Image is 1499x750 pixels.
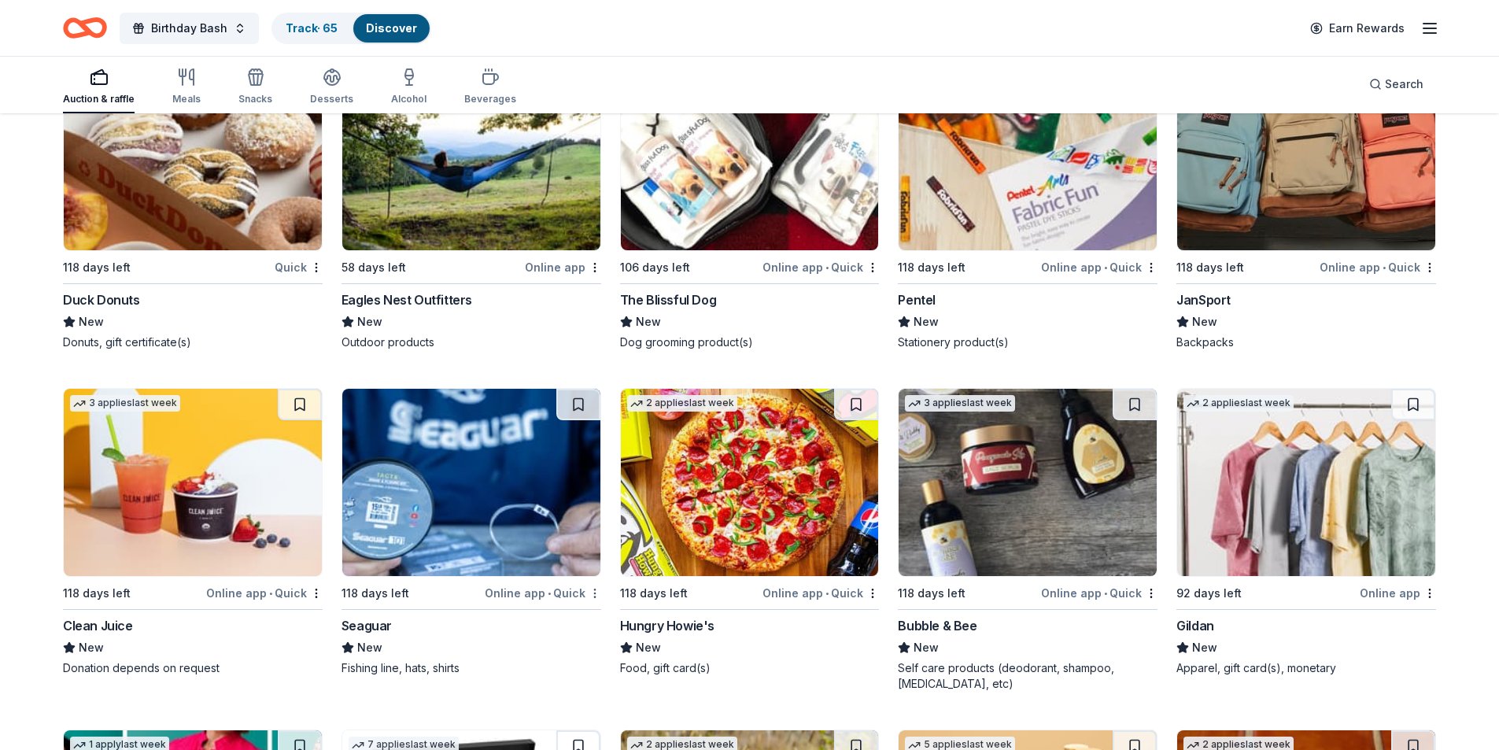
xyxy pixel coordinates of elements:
span: • [548,587,551,600]
div: 118 days left [898,258,965,277]
button: Auction & raffle [63,61,135,113]
button: Alcohol [391,61,426,113]
div: 2 applies last week [1183,395,1294,412]
div: Donuts, gift certificate(s) [63,334,323,350]
div: Gildan [1176,616,1214,635]
div: 118 days left [63,258,131,277]
div: 118 days left [1176,258,1244,277]
img: Image for JanSport [1177,63,1435,250]
div: 118 days left [620,584,688,603]
img: Image for Eagles Nest Outfitters [342,63,600,250]
span: Birthday Bash [151,19,227,38]
div: Online app Quick [1320,257,1436,277]
div: Online app Quick [206,583,323,603]
div: 3 applies last week [70,395,180,412]
a: Image for Bubble & Bee3 applieslast week118 days leftOnline app•QuickBubble & BeeNewSelf care pro... [898,388,1157,692]
img: Image for Duck Donuts [64,63,322,250]
div: Snacks [238,93,272,105]
a: Image for Hungry Howie's2 applieslast week118 days leftOnline app•QuickHungry Howie'sNewFood, gif... [620,388,880,676]
div: Backpacks [1176,334,1436,350]
span: New [357,638,382,657]
div: Online app Quick [1041,583,1157,603]
span: New [79,638,104,657]
button: Track· 65Discover [271,13,431,44]
a: Image for The Blissful Dog3 applieslast week106 days leftOnline app•QuickThe Blissful DogNewDog g... [620,62,880,350]
div: Seaguar [342,616,392,635]
span: New [636,312,661,331]
a: Image for Gildan2 applieslast week92 days leftOnline appGildanNewApparel, gift card(s), monetary [1176,388,1436,676]
div: Outdoor products [342,334,601,350]
span: New [357,312,382,331]
div: Beverages [464,93,516,105]
div: Clean Juice [63,616,133,635]
span: New [79,312,104,331]
button: Search [1357,68,1436,100]
a: Image for Pentel118 days leftOnline app•QuickPentelNewStationery product(s) [898,62,1157,350]
div: Quick [275,257,323,277]
div: Dog grooming product(s) [620,334,880,350]
span: New [914,312,939,331]
span: New [1192,638,1217,657]
div: Eagles Nest Outfitters [342,290,472,309]
div: Hungry Howie's [620,616,714,635]
div: 2 applies last week [627,395,737,412]
a: Image for Seaguar118 days leftOnline app•QuickSeaguarNewFishing line, hats, shirts [342,388,601,676]
div: Online app Quick [485,583,601,603]
div: Online app [525,257,601,277]
div: 118 days left [898,584,965,603]
button: Beverages [464,61,516,113]
div: Desserts [310,93,353,105]
div: Apparel, gift card(s), monetary [1176,660,1436,676]
span: • [269,587,272,600]
div: 58 days left [342,258,406,277]
a: Image for Eagles Nest Outfitters1 applylast week58 days leftOnline appEagles Nest OutfittersNewOu... [342,62,601,350]
div: Self care products (deodorant, shampoo, [MEDICAL_DATA], etc) [898,660,1157,692]
div: Bubble & Bee [898,616,977,635]
div: Alcohol [391,93,426,105]
div: Food, gift card(s) [620,660,880,676]
a: Image for Clean Juice3 applieslast week118 days leftOnline app•QuickClean JuiceNewDonation depend... [63,388,323,676]
button: Birthday Bash [120,13,259,44]
div: 92 days left [1176,584,1242,603]
div: Fishing line, hats, shirts [342,660,601,676]
img: Image for Pentel [899,63,1157,250]
div: Pentel [898,290,936,309]
img: Image for Clean Juice [64,389,322,576]
a: Discover [366,21,417,35]
div: Donation depends on request [63,660,323,676]
button: Snacks [238,61,272,113]
img: Image for Seaguar [342,389,600,576]
div: JanSport [1176,290,1231,309]
div: The Blissful Dog [620,290,717,309]
span: • [1104,261,1107,274]
div: 118 days left [63,584,131,603]
a: Image for JanSport6 applieslast week118 days leftOnline app•QuickJanSportNewBackpacks [1176,62,1436,350]
span: • [1383,261,1386,274]
img: Image for Bubble & Bee [899,389,1157,576]
span: New [636,638,661,657]
div: Online app Quick [762,583,879,603]
a: Image for Duck Donuts1 applylast week118 days leftQuickDuck DonutsNewDonuts, gift certificate(s) [63,62,323,350]
img: Image for Hungry Howie's [621,389,879,576]
button: Meals [172,61,201,113]
a: Home [63,9,107,46]
div: 106 days left [620,258,690,277]
span: Search [1385,75,1423,94]
img: Image for The Blissful Dog [621,63,879,250]
div: 3 applies last week [905,395,1015,412]
span: • [1104,587,1107,600]
a: Earn Rewards [1301,14,1414,42]
div: Duck Donuts [63,290,140,309]
div: Online app Quick [1041,257,1157,277]
div: Online app Quick [762,257,879,277]
span: • [825,587,829,600]
a: Track· 65 [286,21,338,35]
span: New [914,638,939,657]
div: 118 days left [342,584,409,603]
img: Image for Gildan [1177,389,1435,576]
div: Stationery product(s) [898,334,1157,350]
span: • [825,261,829,274]
div: Meals [172,93,201,105]
div: Online app [1360,583,1436,603]
div: Auction & raffle [63,93,135,105]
